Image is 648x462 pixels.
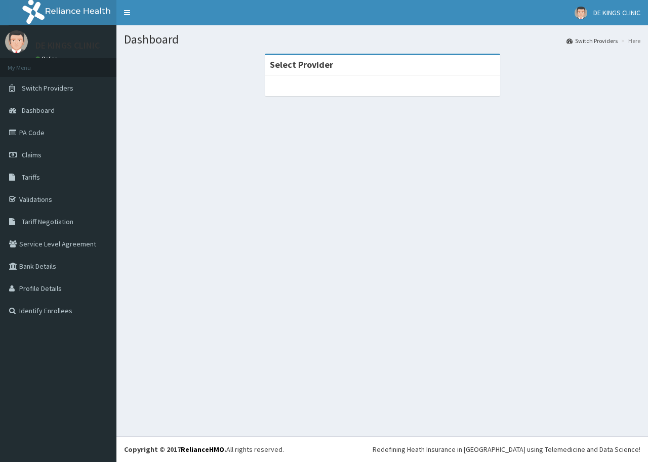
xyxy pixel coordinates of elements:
span: Tariffs [22,173,40,182]
p: DE KINGS CLINIC [35,41,100,50]
div: Redefining Heath Insurance in [GEOGRAPHIC_DATA] using Telemedicine and Data Science! [373,444,640,454]
footer: All rights reserved. [116,436,648,462]
a: Online [35,55,60,62]
strong: Select Provider [270,59,333,70]
span: Tariff Negotiation [22,217,73,226]
h1: Dashboard [124,33,640,46]
span: DE KINGS CLINIC [593,8,640,17]
img: User Image [575,7,587,19]
a: Switch Providers [566,36,618,45]
li: Here [619,36,640,45]
span: Claims [22,150,42,159]
a: RelianceHMO [181,445,224,454]
span: Dashboard [22,106,55,115]
img: User Image [5,30,28,53]
strong: Copyright © 2017 . [124,445,226,454]
span: Switch Providers [22,83,73,93]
